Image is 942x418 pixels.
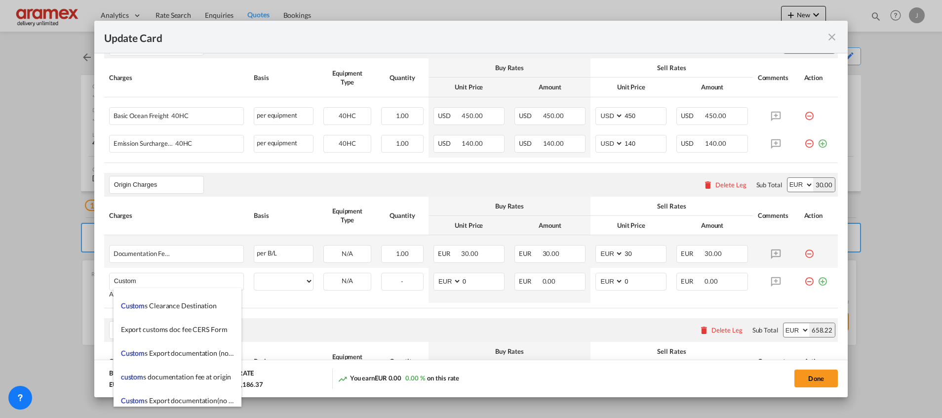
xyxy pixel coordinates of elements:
[826,31,838,43] md-icon: icon-close fg-AAA8AD m-0 pointer
[595,63,747,72] div: Sell Rates
[519,112,542,120] span: USD
[381,357,424,366] div: Quantity
[703,181,746,189] button: Delete Leg
[396,112,409,120] span: 1.00
[705,277,718,285] span: 0.00
[624,246,666,260] input: 30
[121,396,145,405] span: Custom
[794,370,838,387] button: Done
[254,107,314,125] div: per equipment
[338,374,460,384] div: You earn on this rate
[752,326,778,334] div: Sub Total
[818,135,827,145] md-icon: icon-plus-circle-outline green-400-fg
[799,58,838,97] th: Action
[624,135,666,150] input: 140
[114,273,243,288] input: Charge Name
[121,325,228,334] span: Export customs doc fee CERS Form
[590,216,671,235] th: Unit Price
[109,357,244,366] div: Charges
[254,135,314,153] div: per equipment
[438,250,460,257] span: EUR
[699,325,709,335] md-icon: icon-delete
[323,207,371,224] div: Equipment Type
[114,177,203,192] input: Leg Name
[405,374,425,382] span: 0.00 %
[681,277,703,285] span: EUR
[543,250,560,257] span: 30.00
[711,326,743,334] div: Delete Leg
[396,250,409,257] span: 1.00
[109,369,139,380] div: BUY RATE
[121,373,143,381] span: custom
[519,277,541,285] span: EUR
[590,78,671,97] th: Unit Price
[109,211,244,220] div: Charges
[753,197,799,235] th: Comments
[703,180,713,190] md-icon: icon-delete
[114,135,208,147] div: Emission Surcharge for SPOT Bookings
[109,380,152,389] div: EUR 1,186.37
[254,211,314,220] div: Basis
[756,180,782,189] div: Sub Total
[462,112,482,120] span: 450.00
[381,73,424,82] div: Quantity
[223,380,263,389] div: EUR 1,186.37
[462,273,504,288] input: 0
[804,245,814,255] md-icon: icon-minus-circle-outline red-400-fg
[624,108,666,123] input: 450
[429,78,510,97] th: Unit Price
[595,347,747,356] div: Sell Rates
[595,202,747,210] div: Sell Rates
[705,112,726,120] span: 450.00
[114,246,208,257] div: Documentation Fee Origin
[339,112,356,120] span: 40HC
[381,211,424,220] div: Quantity
[510,216,590,235] th: Amount
[438,139,461,147] span: USD
[375,374,401,382] span: EUR 0.00
[433,202,586,210] div: Buy Rates
[671,216,752,235] th: Amount
[433,347,586,356] div: Buy Rates
[401,277,403,285] span: -
[510,78,590,97] th: Amount
[681,112,704,120] span: USD
[254,245,314,263] div: per B/L
[543,112,564,120] span: 450.00
[624,273,666,288] input: 0
[705,139,726,147] span: 140.00
[109,73,244,82] div: Charges
[818,273,827,283] md-icon: icon-plus-circle-outline green-400-fg
[753,58,799,97] th: Comments
[121,373,232,381] span: customs documentation fee at origin
[462,139,482,147] span: 140.00
[429,216,510,235] th: Unit Price
[223,369,254,380] div: SELL RATE
[109,291,244,298] div: Adding a user defined charge
[173,140,193,147] span: 40HC
[681,139,704,147] span: USD
[323,69,371,86] div: Equipment Type
[324,273,371,289] div: N/A
[681,250,703,257] span: EUR
[94,21,848,397] md-dialog: Update Card Port ...
[809,323,835,337] div: 658.22
[323,352,371,370] div: Equipment Type
[438,112,461,120] span: USD
[121,301,145,310] span: Custom
[121,396,290,405] span: Customs Export documentation(no costs, suggested sell)
[804,107,814,117] md-icon: icon-minus-circle-outline red-400-fg
[519,250,541,257] span: EUR
[799,342,838,380] th: Action
[338,374,348,384] md-icon: icon-trending-up
[104,31,826,43] div: Update Card
[339,139,356,147] span: 40HC
[705,250,722,257] span: 30.00
[254,357,314,366] div: Basis
[121,349,145,357] span: Custom
[671,78,752,97] th: Amount
[121,301,217,310] span: Customs Clearance Destination
[543,139,564,147] span: 140.00
[715,181,746,189] div: Delete Leg
[396,139,409,147] span: 1.00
